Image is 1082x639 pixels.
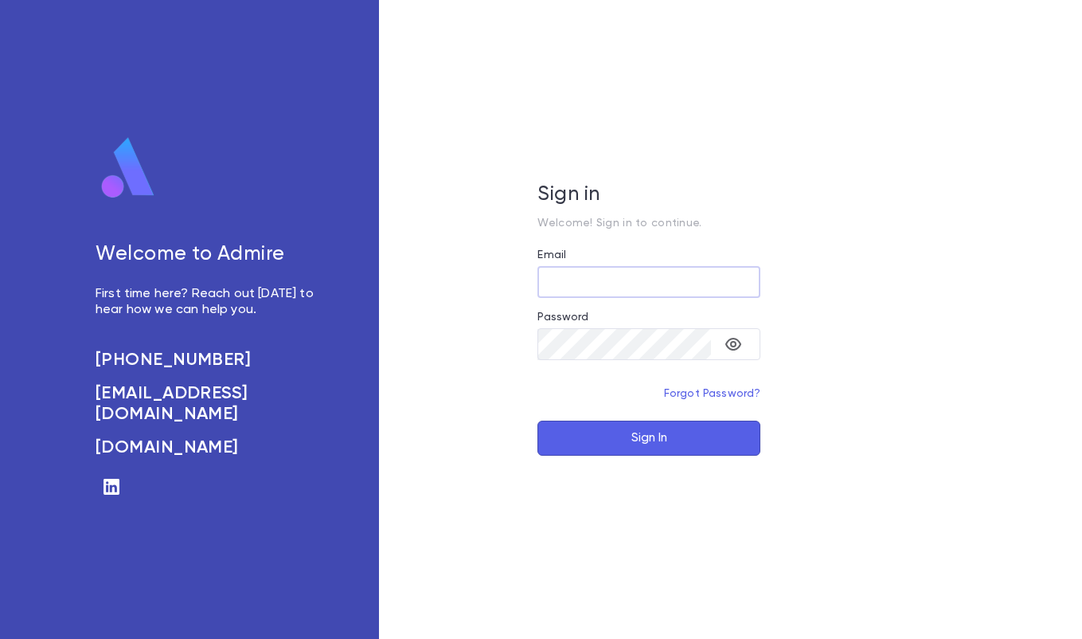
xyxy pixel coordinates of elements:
label: Email [537,249,566,261]
a: [DOMAIN_NAME] [96,437,315,458]
p: Welcome! Sign in to continue. [537,217,760,229]
a: [EMAIL_ADDRESS][DOMAIN_NAME] [96,383,315,425]
button: Sign In [537,421,760,456]
button: toggle password visibility [717,328,749,360]
a: Forgot Password? [664,388,761,399]
label: Password [537,311,588,323]
img: logo [96,136,161,200]
p: First time here? Reach out [DATE] to hear how we can help you. [96,286,315,318]
h5: Sign in [537,183,760,207]
h5: Welcome to Admire [96,243,315,267]
a: [PHONE_NUMBER] [96,350,315,370]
